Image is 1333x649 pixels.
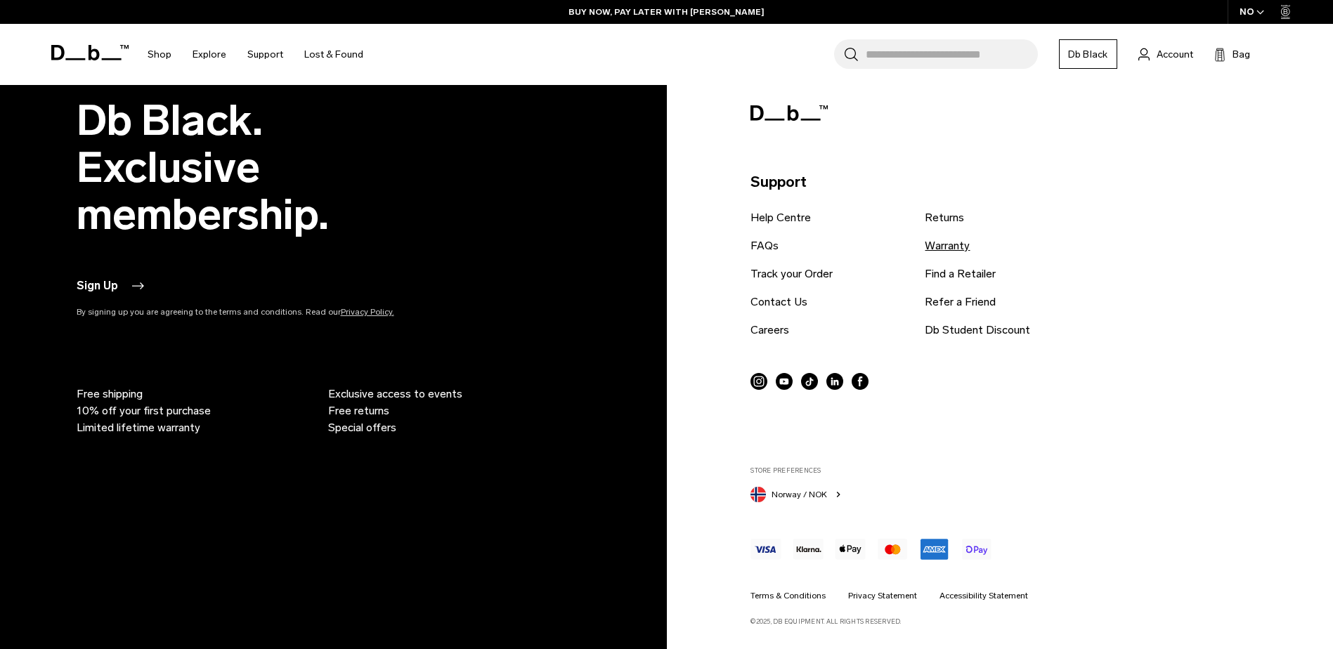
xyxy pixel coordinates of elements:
[848,589,917,602] a: Privacy Statement
[77,402,211,419] span: 10% off your first purchase
[247,29,283,79] a: Support
[77,419,200,436] span: Limited lifetime warranty
[925,294,996,310] a: Refer a Friend
[750,322,789,339] a: Careers
[1214,46,1250,63] button: Bag
[750,611,1242,627] p: ©2025, Db Equipment. All rights reserved.
[1233,47,1250,62] span: Bag
[328,419,396,436] span: Special offers
[750,466,1242,476] label: Store Preferences
[328,402,389,419] span: Free returns
[341,307,394,317] a: Privacy Policy.
[750,484,844,502] button: Norway Norway / NOK
[925,265,996,282] a: Find a Retailer
[148,29,171,79] a: Shop
[939,589,1028,602] a: Accessibility Statement
[1059,39,1117,69] a: Db Black
[77,277,146,294] button: Sign Up
[750,487,766,502] img: Norway
[750,589,826,602] a: Terms & Conditions
[750,209,811,226] a: Help Centre
[750,237,779,254] a: FAQs
[304,29,363,79] a: Lost & Found
[328,386,462,402] span: Exclusive access to events
[1138,46,1193,63] a: Account
[137,24,374,85] nav: Main Navigation
[750,171,1242,193] p: Support
[77,306,456,318] p: By signing up you are agreeing to the terms and conditions. Read our
[772,488,827,501] span: Norway / NOK
[750,265,833,282] a: Track your Order
[925,237,970,254] a: Warranty
[925,322,1030,339] a: Db Student Discount
[750,294,807,310] a: Contact Us
[77,97,456,238] h2: Db Black. Exclusive membership.
[1157,47,1193,62] span: Account
[193,29,226,79] a: Explore
[568,6,765,18] a: BUY NOW, PAY LATER WITH [PERSON_NAME]
[925,209,964,226] a: Returns
[77,386,143,402] span: Free shipping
